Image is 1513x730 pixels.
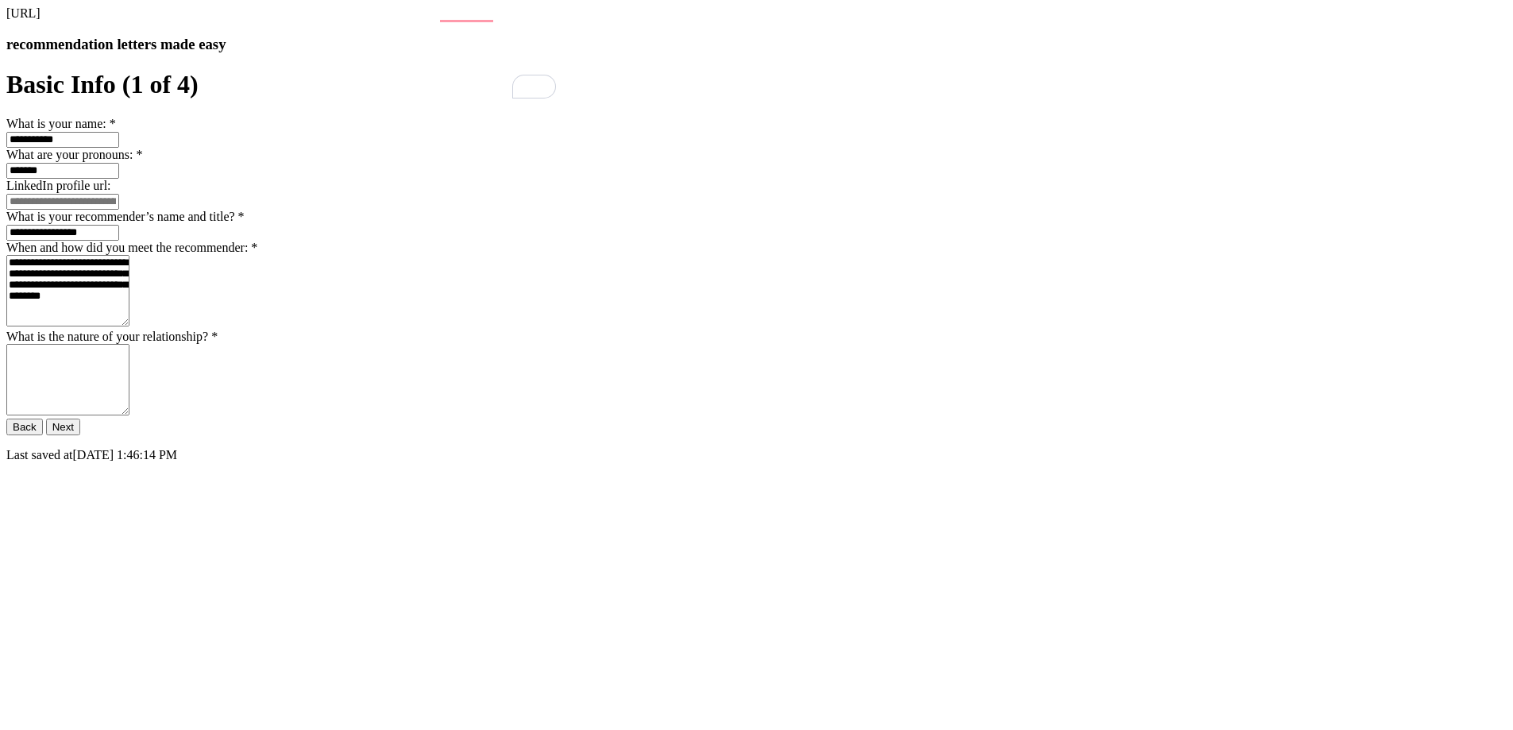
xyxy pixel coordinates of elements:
p: Last saved at [DATE] 1:46:14 PM [6,448,1507,462]
label: What are your pronouns: [6,148,143,161]
h3: recommendation letters made easy [6,36,1507,53]
label: What is your name: [6,117,116,130]
textarea: To enrich screen reader interactions, please activate Accessibility in Grammarly extension settings [6,255,129,326]
button: Back [6,419,43,435]
label: LinkedIn profile url: [6,179,111,192]
label: When and how did you meet the recommender: [6,241,257,254]
span: [URL] [6,6,41,20]
label: What is your recommender’s name and title? [6,210,245,223]
button: Next [46,419,80,435]
h1: Basic Info (1 of 4) [6,70,1507,99]
label: What is the nature of your relationship? [6,330,218,343]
